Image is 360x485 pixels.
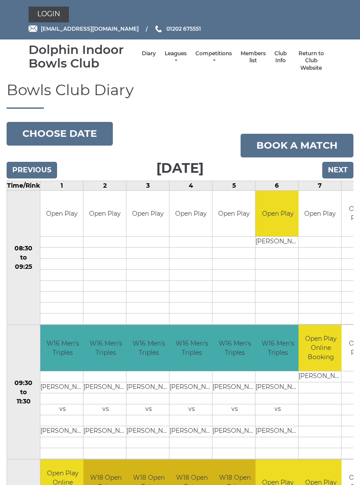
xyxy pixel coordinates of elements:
td: [PERSON_NAME] [83,382,128,393]
td: [PERSON_NAME] [126,382,171,393]
td: [PERSON_NAME] [126,426,171,437]
td: [PERSON_NAME] [169,426,214,437]
td: Open Play Online Booking [299,325,343,371]
a: Leagues [165,50,187,64]
h1: Bowls Club Diary [7,82,353,108]
td: [PERSON_NAME] [169,382,214,393]
a: Members list [241,50,266,64]
td: [PERSON_NAME] [83,426,128,437]
td: Open Play [299,191,341,237]
td: 3 [126,181,169,190]
td: 1 [40,181,83,190]
td: vs [256,404,300,415]
td: Open Play [40,191,83,237]
td: [PERSON_NAME] [212,382,257,393]
input: Previous [7,162,57,178]
td: W16 Men's Triples [212,325,257,371]
span: 01202 675551 [166,25,201,32]
td: Open Play [256,191,300,237]
td: W16 Men's Triples [256,325,300,371]
td: [PERSON_NAME] [40,426,85,437]
img: Email [29,25,37,32]
td: W16 Men's Triples [83,325,128,371]
td: 4 [169,181,212,190]
td: 09:30 to 11:30 [7,325,40,460]
td: [PERSON_NAME] [256,426,300,437]
td: W16 Men's Triples [169,325,214,371]
a: Diary [142,50,156,57]
td: [PERSON_NAME] [256,237,300,248]
td: vs [40,404,85,415]
td: 5 [212,181,256,190]
td: 6 [256,181,299,190]
td: [PERSON_NAME] [212,426,257,437]
a: Login [29,7,69,22]
a: Book a match [241,134,353,157]
a: Email [EMAIL_ADDRESS][DOMAIN_NAME] [29,25,139,33]
button: Choose date [7,122,113,146]
img: Phone us [155,25,162,32]
a: Club Info [274,50,287,64]
td: Open Play [212,191,255,237]
span: [EMAIL_ADDRESS][DOMAIN_NAME] [41,25,139,32]
td: Open Play [126,191,169,237]
td: W16 Men's Triples [40,325,85,371]
td: vs [212,404,257,415]
a: Competitions [195,50,232,64]
input: Next [322,162,353,178]
td: [PERSON_NAME] [299,371,343,382]
td: vs [169,404,214,415]
td: Time/Rink [7,181,40,190]
td: Open Play [83,191,126,237]
td: 2 [83,181,126,190]
td: 08:30 to 09:25 [7,190,40,325]
td: vs [126,404,171,415]
div: Dolphin Indoor Bowls Club [29,43,137,70]
a: Return to Club Website [295,50,327,72]
td: W16 Men's Triples [126,325,171,371]
a: Phone us 01202 675551 [154,25,201,33]
td: [PERSON_NAME] [256,382,300,393]
td: 7 [299,181,342,190]
td: [PERSON_NAME] [40,382,85,393]
td: vs [83,404,128,415]
td: Open Play [169,191,212,237]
